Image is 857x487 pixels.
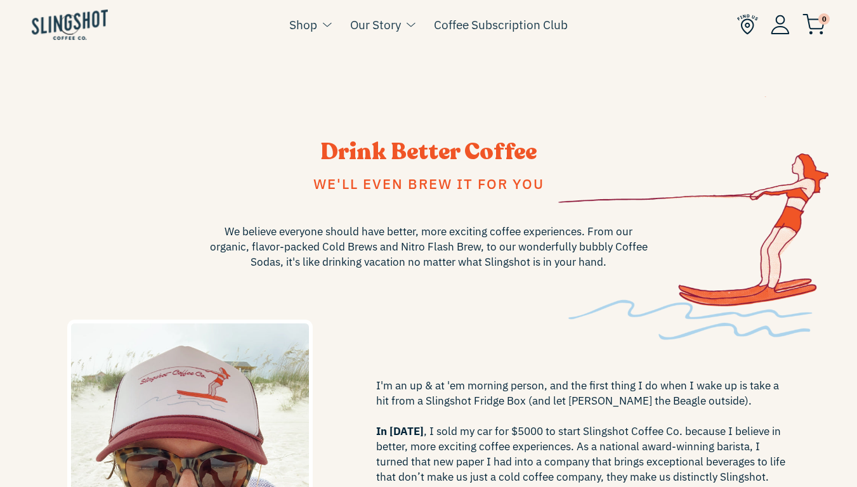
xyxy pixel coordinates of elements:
[802,14,825,35] img: cart
[350,15,401,34] a: Our Story
[376,424,424,438] span: In [DATE]
[558,96,828,340] img: skiabout-1636558702133_426x.png
[320,136,537,167] span: Drink Better Coffee
[771,15,790,34] img: Account
[289,15,317,34] a: Shop
[737,14,758,35] img: Find Us
[207,224,651,269] span: We believe everyone should have better, more exciting coffee experiences. From our organic, flavo...
[802,16,825,32] a: 0
[818,13,830,25] span: 0
[434,15,568,34] a: Coffee Subscription Club
[376,378,790,484] span: I'm an up & at 'em morning person, and the first thing I do when I wake up is take a hit from a S...
[313,174,544,193] span: We'll even brew it for you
